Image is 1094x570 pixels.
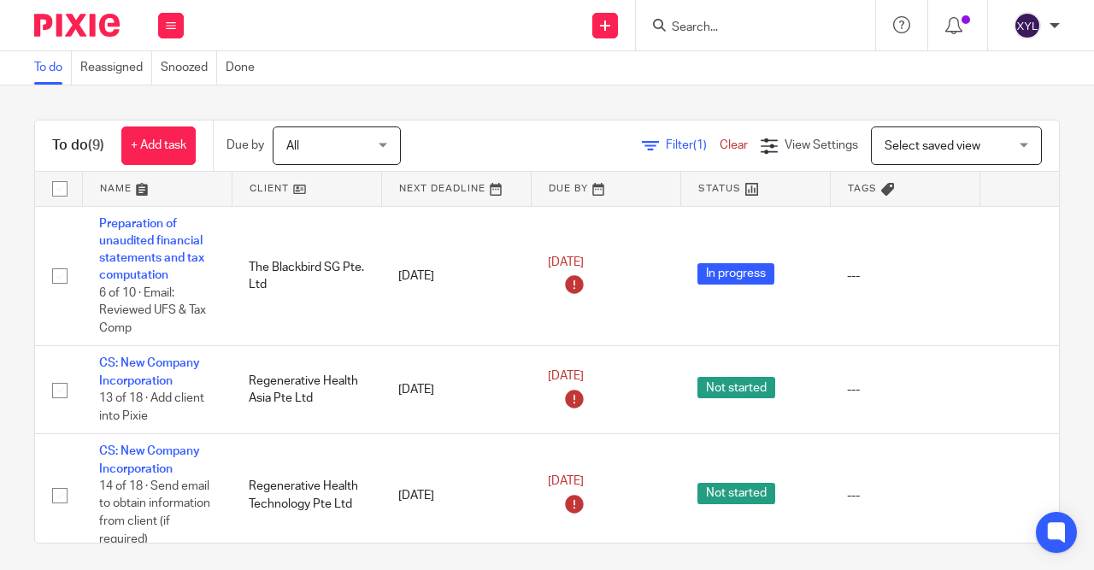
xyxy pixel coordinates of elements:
[847,487,962,504] div: ---
[52,137,104,155] h1: To do
[88,138,104,152] span: (9)
[381,346,531,434] td: [DATE]
[34,14,120,37] img: Pixie
[697,377,775,398] span: Not started
[697,483,775,504] span: Not started
[697,263,774,285] span: In progress
[161,51,217,85] a: Snoozed
[121,126,196,165] a: + Add task
[226,51,263,85] a: Done
[548,256,584,268] span: [DATE]
[885,140,980,152] span: Select saved view
[226,137,264,154] p: Due by
[99,392,204,422] span: 13 of 18 · Add client into Pixie
[80,51,152,85] a: Reassigned
[785,139,858,151] span: View Settings
[34,51,72,85] a: To do
[670,21,824,36] input: Search
[232,434,381,557] td: Regenerative Health Technology Pte Ltd
[99,480,210,545] span: 14 of 18 · Send email to obtain information from client (if required)
[286,140,299,152] span: All
[666,139,720,151] span: Filter
[99,357,200,386] a: CS: New Company Incorporation
[693,139,707,151] span: (1)
[548,476,584,488] span: [DATE]
[1014,12,1041,39] img: svg%3E
[548,370,584,382] span: [DATE]
[232,206,381,346] td: The Blackbird SG Pte. Ltd
[847,381,962,398] div: ---
[232,346,381,434] td: Regenerative Health Asia Pte Ltd
[847,267,962,285] div: ---
[99,445,200,474] a: CS: New Company Incorporation
[99,218,204,282] a: Preparation of unaudited financial statements and tax computation
[848,184,877,193] span: Tags
[720,139,748,151] a: Clear
[381,206,531,346] td: [DATE]
[381,434,531,557] td: [DATE]
[99,287,206,334] span: 6 of 10 · Email: Reviewed UFS & Tax Comp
